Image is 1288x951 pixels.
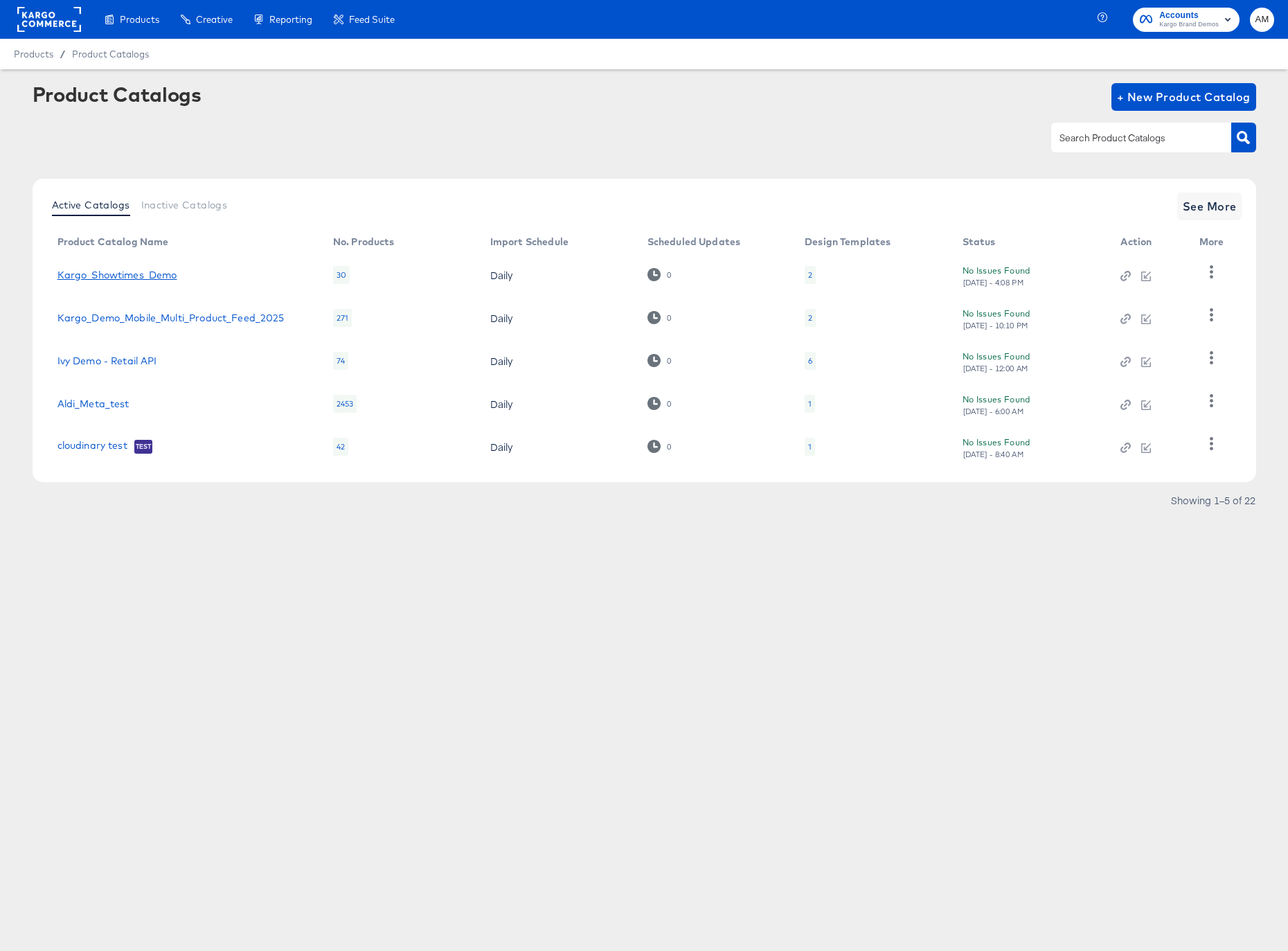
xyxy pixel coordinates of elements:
[951,231,1110,254] th: Status
[72,48,149,60] a: Product Catalogs
[333,352,348,370] div: 74
[1188,231,1241,254] th: More
[120,14,159,25] span: Products
[490,236,569,247] div: Import Schedule
[805,395,815,413] div: 1
[57,398,129,409] a: Aldi_Meta_test
[647,236,741,247] div: Scheduled Updates
[333,236,395,247] div: No. Products
[14,48,53,60] span: Products
[333,438,348,456] div: 42
[1250,8,1274,32] button: AM
[808,269,812,281] div: 2
[1170,495,1256,505] div: Showing 1–5 of 22
[1159,19,1219,30] span: Kargo Brand Demos
[269,14,312,25] span: Reporting
[1177,193,1242,220] button: See More
[479,254,636,296] td: Daily
[805,352,816,370] div: 6
[53,48,72,60] span: /
[1183,197,1237,216] span: See More
[141,199,228,211] span: Inactive Catalogs
[479,425,636,468] td: Daily
[479,382,636,425] td: Daily
[52,199,130,211] span: Active Catalogs
[805,266,816,284] div: 2
[57,440,127,454] a: cloudinary test
[808,398,812,409] div: 1
[808,312,812,323] div: 2
[666,356,672,366] div: 0
[57,269,177,281] a: Kargo_Showtimes_Demo
[479,339,636,382] td: Daily
[805,309,816,327] div: 2
[33,83,202,105] div: Product Catalogs
[1255,12,1269,28] span: AM
[57,236,169,247] div: Product Catalog Name
[1117,87,1251,107] span: + New Product Catalog
[808,441,812,452] div: 1
[196,14,233,25] span: Creative
[647,354,672,367] div: 0
[1111,83,1256,111] button: + New Product Catalog
[647,397,672,410] div: 0
[57,312,285,323] a: Kargo_Demo_Mobile_Multi_Product_Feed_2025
[349,14,395,25] span: Feed Suite
[666,270,672,280] div: 0
[333,309,352,327] div: 271
[666,399,672,409] div: 0
[805,236,891,247] div: Design Templates
[805,438,815,456] div: 1
[57,355,157,366] a: Ivy Demo - Retail API
[647,311,672,324] div: 0
[333,395,357,413] div: 2453
[1057,130,1204,146] input: Search Product Catalogs
[1109,231,1188,254] th: Action
[1159,8,1219,23] span: Accounts
[647,440,672,453] div: 0
[479,296,636,339] td: Daily
[666,442,672,452] div: 0
[134,441,153,452] span: Test
[333,266,350,284] div: 30
[808,355,812,366] div: 6
[666,313,672,323] div: 0
[647,268,672,281] div: 0
[1133,8,1240,32] button: AccountsKargo Brand Demos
